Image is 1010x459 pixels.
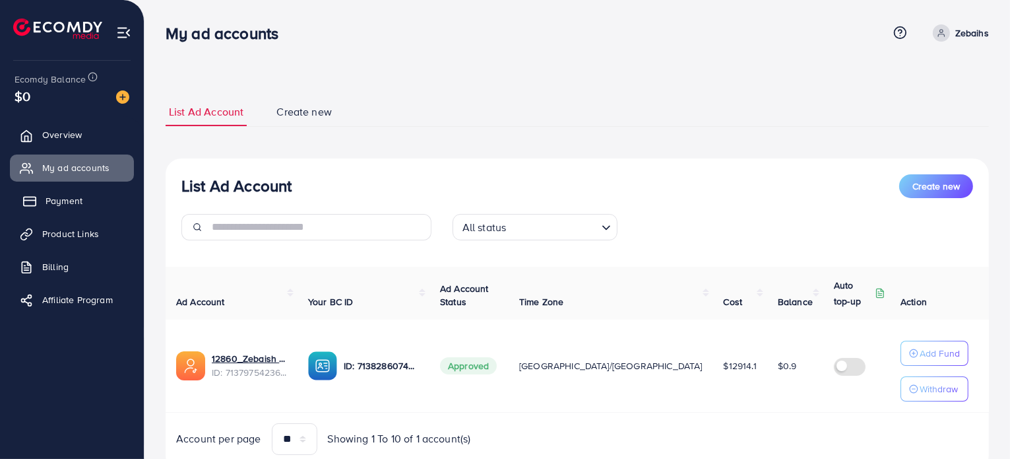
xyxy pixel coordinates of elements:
[519,295,563,308] span: Time Zone
[954,400,1000,449] iframe: Chat
[899,174,973,198] button: Create new
[344,358,419,374] p: ID: 7138286074282901505
[900,376,968,402] button: Withdraw
[15,73,86,86] span: Ecomdy Balance
[928,24,989,42] a: Zebaihs
[42,227,99,240] span: Product Links
[10,155,134,181] a: My ad accounts
[10,287,134,313] a: Affiliate Program
[920,381,958,397] p: Withdraw
[42,260,69,273] span: Billing
[42,293,113,306] span: Affiliate Program
[42,161,110,174] span: My ad accounts
[460,218,509,237] span: All status
[519,359,703,372] span: [GEOGRAPHIC_DATA]/[GEOGRAPHIC_DATA]
[212,366,287,379] span: ID: 7137975423647891457
[834,277,872,309] p: Auto top-up
[778,359,797,372] span: $0.9
[778,295,813,308] span: Balance
[912,180,960,193] span: Create new
[10,254,134,280] a: Billing
[453,214,617,240] div: Search for option
[116,90,129,104] img: image
[955,25,989,41] p: Zebaihs
[920,345,960,361] p: Add Fund
[328,431,471,446] span: Showing 1 To 10 of 1 account(s)
[212,352,287,365] a: 12860_Zebaish official_1662011785424
[176,351,205,380] img: ic-ads-acc.e4c84228.svg
[276,104,332,120] span: Create new
[510,215,596,237] input: Search for option
[176,295,225,308] span: Ad Account
[900,341,968,366] button: Add Fund
[10,188,134,214] a: Payment
[116,25,131,40] img: menu
[10,122,134,148] a: Overview
[440,357,497,374] span: Approved
[42,128,82,141] span: Overview
[724,359,757,372] span: $12914.1
[724,295,743,308] span: Cost
[176,431,261,446] span: Account per page
[308,351,337,380] img: ic-ba-acc.ded83a64.svg
[212,352,287,379] div: <span class='underline'>12860_Zebaish official_1662011785424</span></br>7137975423647891457
[10,221,134,247] a: Product Links
[13,18,102,39] img: logo
[46,194,82,207] span: Payment
[308,295,354,308] span: Your BC ID
[181,176,292,195] h3: List Ad Account
[15,87,30,106] span: $0
[169,104,243,120] span: List Ad Account
[900,295,927,308] span: Action
[166,24,289,43] h3: My ad accounts
[440,282,489,308] span: Ad Account Status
